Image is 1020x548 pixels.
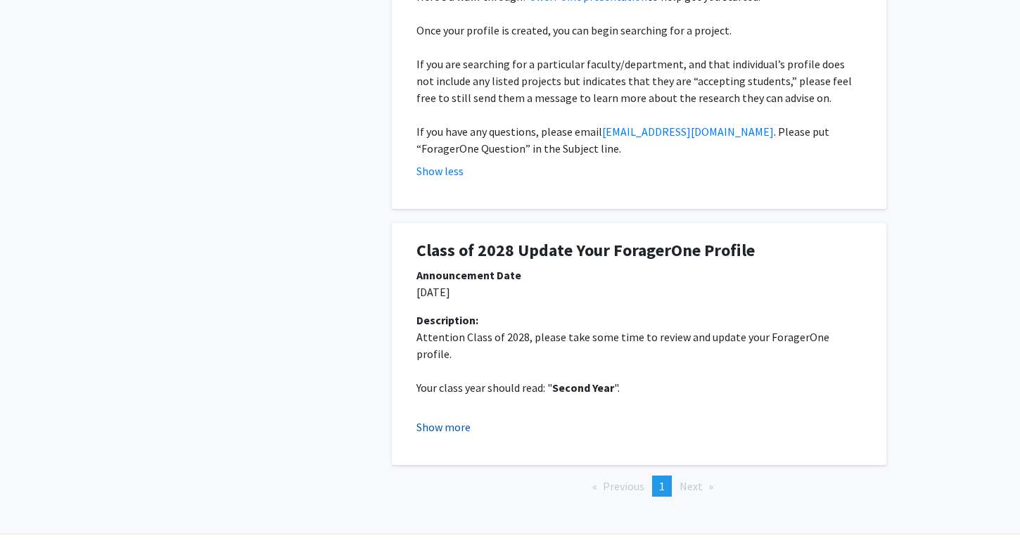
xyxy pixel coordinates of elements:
p: Attention Class of 2028, please take some time to review and update your ForagerOne profile. [416,329,862,362]
p: Once your profile is created, you can begin searching for a project. [416,22,862,39]
div: Announcement Date [416,267,862,283]
iframe: Chat [11,485,60,537]
a: [EMAIL_ADDRESS][DOMAIN_NAME] [602,125,774,139]
p: If you are searching for a particular faculty/department, and that individual’s profile does not ... [416,56,862,106]
span: Next [680,479,703,493]
ul: Pagination [392,476,886,497]
button: Show more [416,419,471,435]
p: Your class year should read: " ". [416,379,862,396]
span: 1 [659,479,665,493]
span: Previous [603,479,644,493]
h1: Class of 2028 Update Your ForagerOne Profile [416,241,862,261]
strong: Second Year [552,381,614,395]
p: [DATE] [416,283,862,300]
div: Description: [416,312,862,329]
p: If you have any questions, please email . Please put “ForagerOne Question” in the Subject line. [416,123,862,157]
button: Show less [416,163,464,179]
